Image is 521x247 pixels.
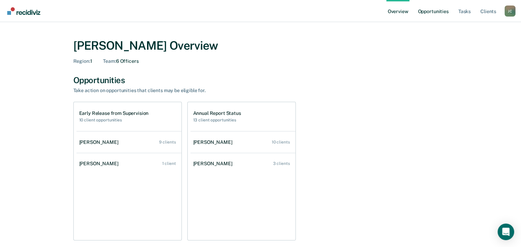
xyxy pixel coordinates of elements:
[79,110,149,116] h1: Early Release from Supervision
[73,58,92,64] div: 1
[190,154,295,174] a: [PERSON_NAME] 3 clients
[193,161,235,167] div: [PERSON_NAME]
[193,118,241,122] h2: 13 client opportunities
[73,75,448,85] div: Opportunities
[76,154,181,174] a: [PERSON_NAME] 1 client
[159,140,176,145] div: 9 clients
[498,224,514,240] div: Open Intercom Messenger
[504,6,515,17] div: J C
[103,58,138,64] div: 6 Officers
[190,132,295,152] a: [PERSON_NAME] 10 clients
[79,161,121,167] div: [PERSON_NAME]
[76,132,181,152] a: [PERSON_NAME] 9 clients
[504,6,515,17] button: Profile dropdown button
[73,58,90,64] span: Region :
[73,88,314,93] div: Take action on opportunities that clients may be eligible for.
[7,7,40,15] img: Recidiviz
[103,58,116,64] span: Team :
[79,139,121,145] div: [PERSON_NAME]
[193,139,235,145] div: [PERSON_NAME]
[162,161,176,166] div: 1 client
[272,140,290,145] div: 10 clients
[193,110,241,116] h1: Annual Report Status
[273,161,290,166] div: 3 clients
[79,118,149,122] h2: 10 client opportunities
[73,39,448,53] div: [PERSON_NAME] Overview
